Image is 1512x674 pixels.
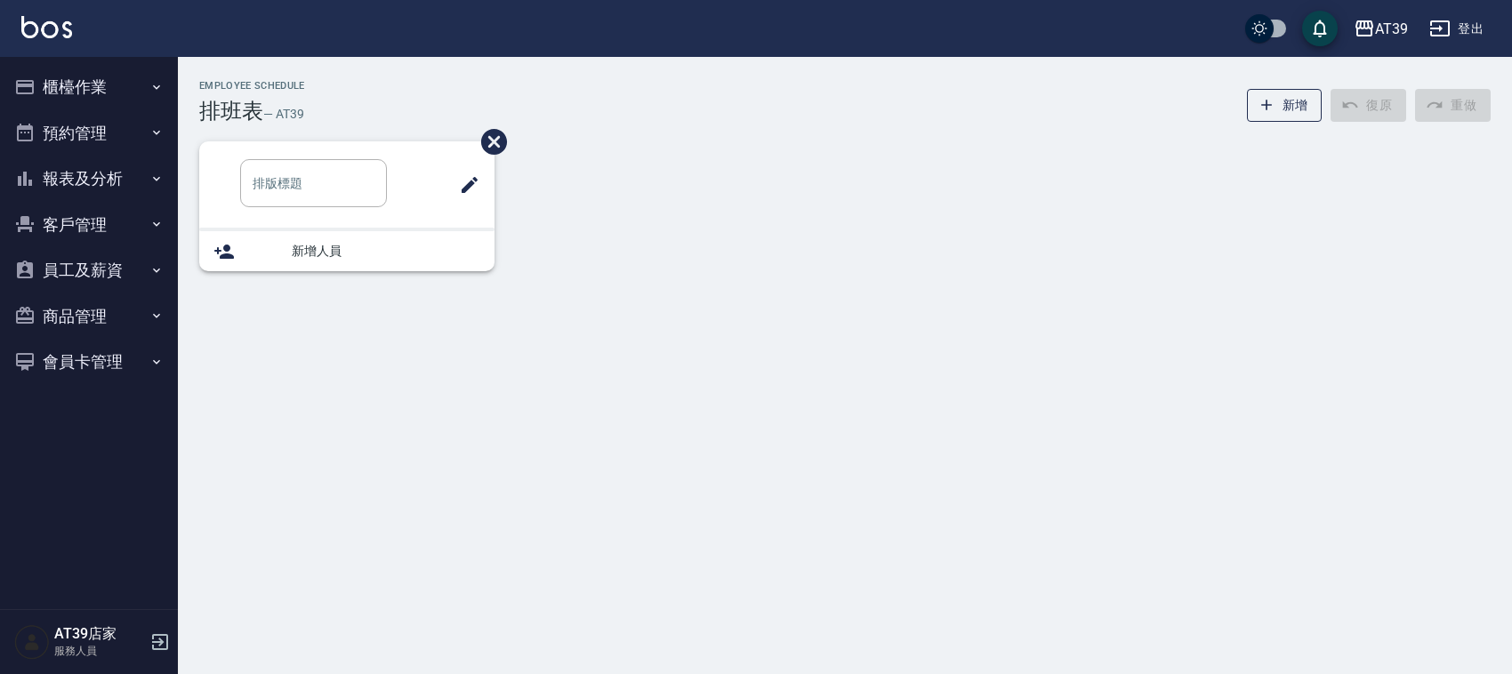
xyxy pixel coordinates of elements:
[240,159,387,207] input: 排版標題
[7,110,171,156] button: 預約管理
[1347,11,1415,47] button: AT39
[7,293,171,340] button: 商品管理
[1302,11,1338,46] button: save
[1422,12,1491,45] button: 登出
[1247,89,1323,122] button: 新增
[7,339,171,385] button: 會員卡管理
[199,99,263,124] h3: 排班表
[468,116,510,168] span: 刪除班表
[292,242,480,261] span: 新增人員
[1375,18,1408,40] div: AT39
[199,231,495,271] div: 新增人員
[7,247,171,293] button: 員工及薪資
[21,16,72,38] img: Logo
[7,156,171,202] button: 報表及分析
[14,624,50,660] img: Person
[7,64,171,110] button: 櫃檯作業
[263,105,304,124] h6: — AT39
[448,164,480,206] span: 修改班表的標題
[199,80,305,92] h2: Employee Schedule
[54,625,145,643] h5: AT39店家
[54,643,145,659] p: 服務人員
[7,202,171,248] button: 客戶管理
